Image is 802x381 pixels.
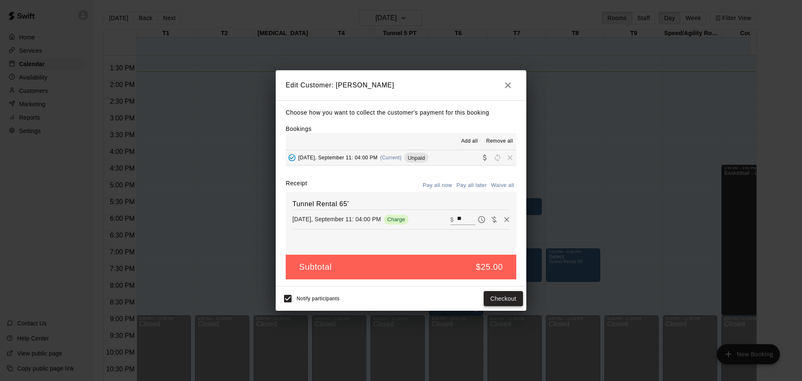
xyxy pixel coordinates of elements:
[286,179,307,192] label: Receipt
[486,137,513,146] span: Remove all
[292,215,381,223] p: [DATE], September 11: 04:00 PM
[286,150,516,166] button: Added - Collect Payment[DATE], September 11: 04:00 PM(Current)UnpaidCollect paymentRescheduleRemove
[461,137,478,146] span: Add all
[479,154,491,161] span: Collect payment
[484,291,523,307] button: Checkout
[491,154,504,161] span: Reschedule
[454,179,489,192] button: Pay all later
[384,216,409,222] span: Charge
[299,261,332,273] h5: Subtotal
[421,179,454,192] button: Pay all now
[476,261,503,273] h5: $25.00
[500,213,513,226] button: Remove
[297,296,340,302] span: Notify participants
[475,215,488,222] span: Pay later
[404,155,428,161] span: Unpaid
[286,107,516,118] p: Choose how you want to collect the customer's payment for this booking
[456,135,483,148] button: Add all
[504,154,516,161] span: Remove
[298,155,378,161] span: [DATE], September 11: 04:00 PM
[276,70,526,100] h2: Edit Customer: [PERSON_NAME]
[380,155,402,161] span: (Current)
[450,215,454,224] p: $
[286,125,312,132] label: Bookings
[488,215,500,222] span: Waive payment
[292,199,510,210] h6: Tunnel Rental 65'
[483,135,516,148] button: Remove all
[286,151,298,164] button: Added - Collect Payment
[489,179,516,192] button: Waive all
